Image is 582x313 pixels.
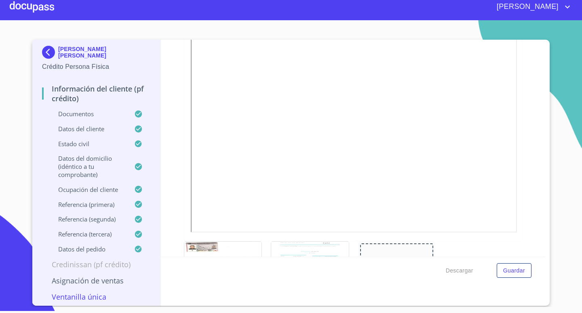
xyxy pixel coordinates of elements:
[42,245,134,253] p: Datos del pedido
[58,46,151,59] p: [PERSON_NAME] [PERSON_NAME]
[42,260,151,269] p: Credinissan (PF crédito)
[497,263,531,278] button: Guardar
[42,46,151,62] div: [PERSON_NAME] [PERSON_NAME]
[184,242,261,288] img: Identificación Oficial
[42,46,58,59] img: Docupass spot blue
[42,140,134,148] p: Estado Civil
[42,110,134,118] p: Documentos
[42,276,151,285] p: Asignación de Ventas
[191,15,517,232] iframe: Identificación Oficial
[42,125,134,133] p: Datos del cliente
[491,0,563,13] span: [PERSON_NAME]
[42,200,134,209] p: Referencia (primera)
[446,266,473,276] span: Descargar
[443,263,477,278] button: Descargar
[42,215,134,223] p: Referencia (segunda)
[42,154,134,179] p: Datos del domicilio (idéntico a tu comprobante)
[42,185,134,194] p: Ocupación del Cliente
[42,292,151,302] p: Ventanilla única
[42,230,134,238] p: Referencia (tercera)
[503,266,525,276] span: Guardar
[491,0,572,13] button: account of current user
[42,62,151,72] p: Crédito Persona Física
[42,84,151,103] p: Información del cliente (PF crédito)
